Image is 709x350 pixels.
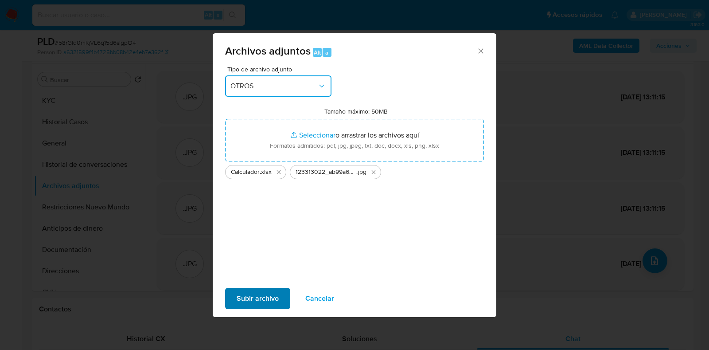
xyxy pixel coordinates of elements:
span: Tipo de archivo adjunto [227,66,334,72]
span: Calculador [231,168,260,177]
label: Tamaño máximo: 50MB [324,107,388,115]
span: OTROS [230,82,317,90]
button: Subir archivo [225,288,290,309]
button: Eliminar 123313022_ab99a6b4-5b19-4230-9e61-fffd4deed19b.jpg [368,167,379,177]
ul: Archivos seleccionados [225,161,484,179]
button: Eliminar Calculador.xlsx [273,167,284,177]
span: 123313022_ab99a6b4-5b19-4230-9e61-fffd4deed19b [296,168,356,177]
span: Subir archivo [237,289,279,308]
span: a [325,48,328,57]
span: Cancelar [305,289,334,308]
button: Cancelar [294,288,346,309]
button: Cerrar [476,47,484,55]
button: OTROS [225,75,331,97]
span: Archivos adjuntos [225,43,311,59]
span: .xlsx [260,168,272,177]
span: .jpg [356,168,366,177]
span: Alt [314,48,321,57]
